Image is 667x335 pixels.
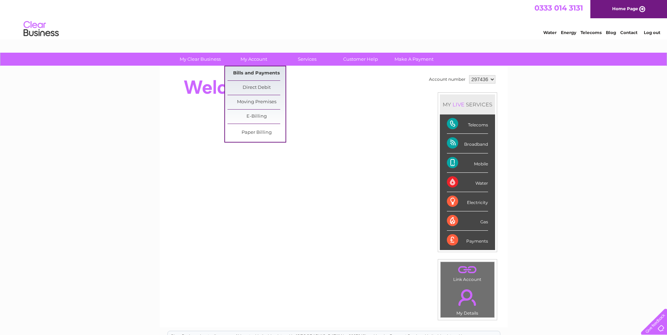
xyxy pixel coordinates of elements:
[440,283,495,318] td: My Details
[451,101,466,108] div: LIVE
[227,110,286,124] a: E-Billing
[543,30,557,35] a: Water
[581,30,602,35] a: Telecoms
[447,192,488,211] div: Electricity
[171,53,229,66] a: My Clear Business
[227,81,286,95] a: Direct Debit
[447,134,488,153] div: Broadband
[23,18,59,40] img: logo.png
[447,114,488,134] div: Telecoms
[227,66,286,80] a: Bills and Payments
[440,262,495,284] td: Link Account
[644,30,660,35] a: Log out
[442,285,493,310] a: .
[278,53,336,66] a: Services
[427,73,467,85] td: Account number
[440,94,495,114] div: MY SERVICES
[227,126,286,140] a: Paper Billing
[561,30,576,35] a: Energy
[168,4,500,34] div: Clear Business is a trading name of Verastar Limited (registered in [GEOGRAPHIC_DATA] No. 3667643...
[332,53,390,66] a: Customer Help
[442,264,493,276] a: .
[606,30,616,35] a: Blog
[385,53,443,66] a: Make A Payment
[447,173,488,192] div: Water
[620,30,637,35] a: Contact
[227,95,286,109] a: Moving Premises
[225,53,283,66] a: My Account
[534,4,583,12] a: 0333 014 3131
[447,211,488,231] div: Gas
[447,231,488,250] div: Payments
[447,153,488,173] div: Mobile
